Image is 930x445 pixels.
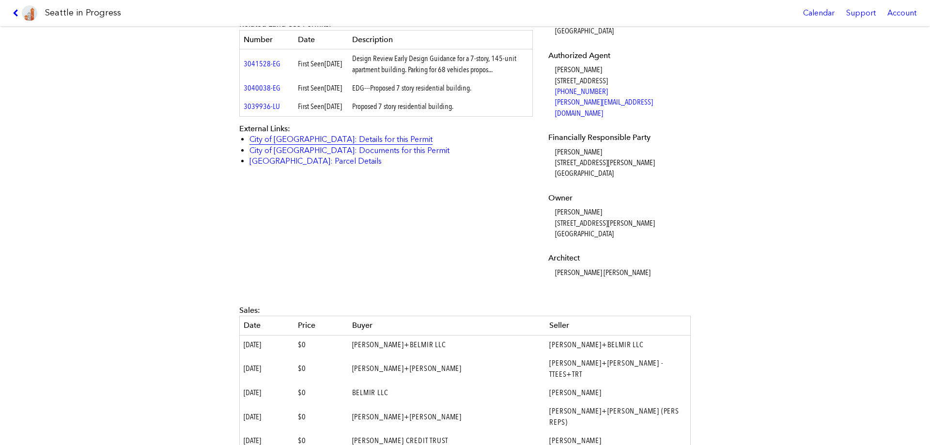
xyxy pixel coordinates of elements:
[555,147,688,179] dd: [PERSON_NAME] [STREET_ADDRESS][PERSON_NAME] [GEOGRAPHIC_DATA]
[249,135,433,144] a: City of [GEOGRAPHIC_DATA]: Details for this Permit
[249,146,449,155] a: City of [GEOGRAPHIC_DATA]: Documents for this Permit
[294,402,348,431] td: $0
[240,316,294,335] th: Date
[244,59,280,68] a: 3041528-EG
[240,30,294,49] th: Number
[249,156,382,166] a: [GEOGRAPHIC_DATA]: Parcel Details
[294,335,348,354] td: $0
[548,132,688,143] dt: Financially Responsible Party
[545,402,690,431] td: [PERSON_NAME]+[PERSON_NAME] (PERS REPS)
[555,97,653,117] a: [PERSON_NAME][EMAIL_ADDRESS][DOMAIN_NAME]
[244,102,280,111] a: 3039936-LU
[244,388,261,397] span: [DATE]
[545,384,690,402] td: [PERSON_NAME]
[294,30,348,49] th: Date
[348,354,546,384] td: [PERSON_NAME]+[PERSON_NAME]
[555,87,608,96] a: [PHONE_NUMBER]
[325,59,342,68] span: [DATE]
[294,316,348,335] th: Price
[348,79,533,97] td: EDG---Proposed 7 story residential building.
[244,340,261,349] span: [DATE]
[294,97,348,116] td: First Seen
[294,354,348,384] td: $0
[294,49,348,79] td: First Seen
[555,64,688,119] dd: [PERSON_NAME] [STREET_ADDRESS]
[294,79,348,97] td: First Seen
[244,83,280,92] a: 3040038-EG
[548,50,688,61] dt: Authorized Agent
[545,316,690,335] th: Seller
[239,124,290,133] span: External Links:
[548,193,688,203] dt: Owner
[348,97,533,116] td: Proposed 7 story residential building.
[325,83,342,92] span: [DATE]
[348,316,546,335] th: Buyer
[545,335,690,354] td: [PERSON_NAME]+BELMIR LLC
[348,384,546,402] td: BELMIR LLC
[325,102,342,111] span: [DATE]
[555,267,688,278] dd: [PERSON_NAME] [PERSON_NAME]
[294,384,348,402] td: $0
[348,402,546,431] td: [PERSON_NAME]+[PERSON_NAME]
[239,305,691,316] div: Sales:
[45,7,121,19] h1: Seattle in Progress
[548,253,688,263] dt: Architect
[22,5,37,21] img: favicon-96x96.png
[348,49,533,79] td: Design Review Early Design Guidance for a 7-story, 145-unit apartment building. Parking for 68 ve...
[244,412,261,421] span: [DATE]
[348,30,533,49] th: Description
[244,436,261,445] span: [DATE]
[244,364,261,373] span: [DATE]
[348,335,546,354] td: [PERSON_NAME]+BELMIR LLC
[545,354,690,384] td: [PERSON_NAME]+[PERSON_NAME] -TTEES+TRT
[555,207,688,239] dd: [PERSON_NAME] [STREET_ADDRESS][PERSON_NAME] [GEOGRAPHIC_DATA]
